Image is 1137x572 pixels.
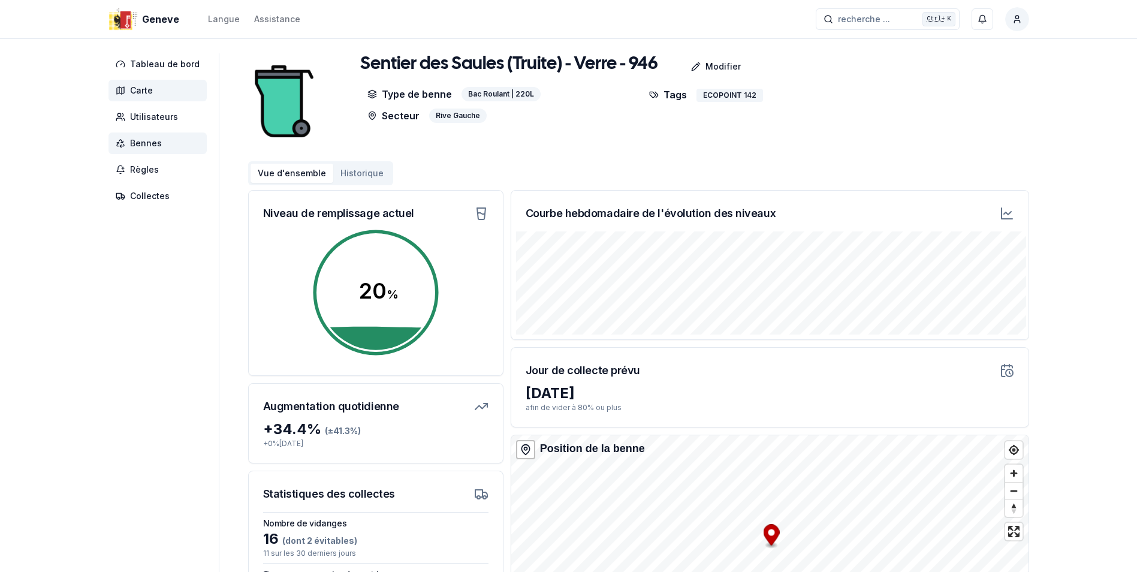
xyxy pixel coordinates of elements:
[367,109,420,123] p: Secteur
[108,80,212,101] a: Carte
[108,159,212,180] a: Règles
[263,439,488,448] p: + 0 % [DATE]
[325,426,361,436] span: (± 41.3 %)
[208,13,240,25] div: Langue
[1005,500,1023,517] span: Reset bearing to north
[333,164,391,183] button: Historique
[208,12,240,26] button: Langue
[263,420,488,439] div: + 34.4 %
[1005,483,1023,499] span: Zoom out
[279,535,357,546] span: (dont 2 évitables)
[526,362,640,379] h3: Jour de collecte prévu
[1005,499,1023,517] button: Reset bearing to north
[130,85,153,97] span: Carte
[838,13,890,25] span: recherche ...
[526,403,1014,413] p: afin de vider à 80% ou plus
[1005,441,1023,459] button: Find my location
[705,61,741,73] p: Modifier
[130,164,159,176] span: Règles
[462,87,541,101] div: Bac Roulant | 220L
[263,486,395,502] h3: Statistiques des collectes
[108,106,212,128] a: Utilisateurs
[142,12,179,26] span: Geneve
[1005,523,1023,540] button: Enter fullscreen
[108,53,212,75] a: Tableau de bord
[360,53,658,75] h1: Sentier des Saules (Truite) - Verre - 946
[108,12,184,26] a: Geneve
[263,529,488,549] div: 16
[248,53,320,149] img: bin Image
[367,87,452,101] p: Type de benne
[263,398,399,415] h3: Augmentation quotidienne
[251,164,333,183] button: Vue d'ensemble
[130,137,162,149] span: Bennes
[658,55,750,79] a: Modifier
[263,549,488,558] p: 11 sur les 30 derniers jours
[263,517,488,529] h3: Nombre de vidanges
[763,525,779,549] div: Map marker
[263,205,414,222] h3: Niveau de remplissage actuel
[130,58,200,70] span: Tableau de bord
[429,109,487,123] div: Rive Gauche
[1005,465,1023,482] button: Zoom in
[540,440,645,457] div: Position de la benne
[696,89,763,102] div: ECOPOINT 142
[108,133,212,154] a: Bennes
[130,190,170,202] span: Collectes
[526,384,1014,403] div: [DATE]
[108,185,212,207] a: Collectes
[108,5,137,34] img: Geneve Logo
[254,12,300,26] a: Assistance
[649,87,687,102] p: Tags
[526,205,776,222] h3: Courbe hebdomadaire de l'évolution des niveaux
[1005,482,1023,499] button: Zoom out
[816,8,960,30] button: recherche ...Ctrl+K
[130,111,178,123] span: Utilisateurs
